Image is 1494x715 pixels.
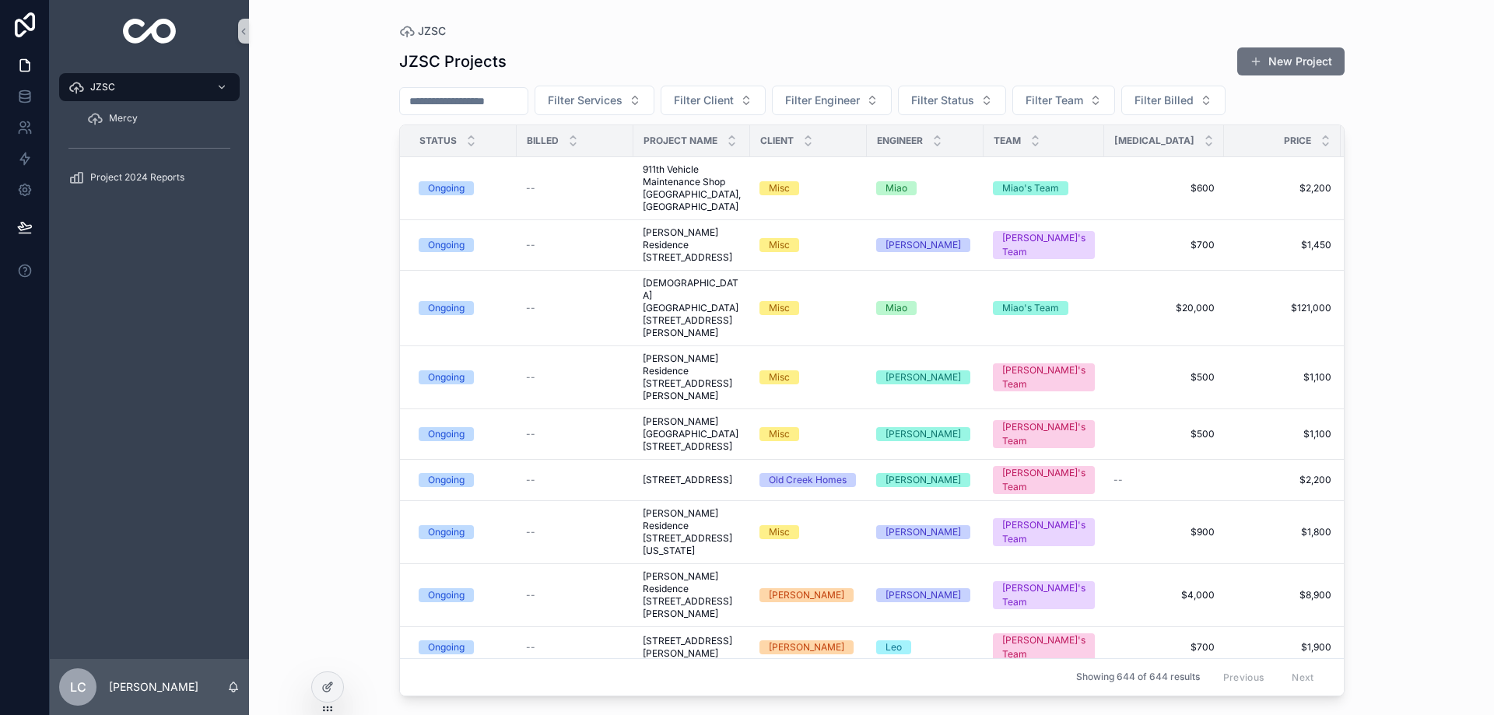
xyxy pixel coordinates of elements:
[1113,302,1215,314] a: $20,000
[90,81,115,93] span: JZSC
[527,135,559,147] span: Billed
[643,415,741,453] a: [PERSON_NAME][GEOGRAPHIC_DATA] [STREET_ADDRESS]
[419,640,507,654] a: Ongoing
[1113,371,1215,384] span: $500
[526,239,624,251] a: --
[419,370,507,384] a: Ongoing
[78,104,240,132] a: Mercy
[759,588,857,602] a: [PERSON_NAME]
[1002,466,1085,494] div: [PERSON_NAME]'s Team
[769,588,844,602] div: [PERSON_NAME]
[876,525,974,539] a: [PERSON_NAME]
[759,370,857,384] a: Misc
[428,473,465,487] div: Ongoing
[526,182,535,195] span: --
[419,301,507,315] a: Ongoing
[419,181,507,195] a: Ongoing
[1233,182,1331,195] a: $2,200
[876,238,974,252] a: [PERSON_NAME]
[643,570,741,620] span: [PERSON_NAME] Residence [STREET_ADDRESS][PERSON_NAME]
[526,641,535,654] span: --
[876,301,974,315] a: Miao
[769,473,847,487] div: Old Creek Homes
[1113,474,1215,486] a: --
[886,181,907,195] div: Miao
[769,181,790,195] div: Misc
[643,352,741,402] a: [PERSON_NAME] Residence [STREET_ADDRESS][PERSON_NAME]
[785,93,860,108] span: Filter Engineer
[886,370,961,384] div: [PERSON_NAME]
[399,51,507,72] h1: JZSC Projects
[1113,428,1215,440] a: $500
[526,474,535,486] span: --
[769,427,790,441] div: Misc
[759,427,857,441] a: Misc
[993,633,1095,661] a: [PERSON_NAME]'s Team
[526,641,624,654] a: --
[1113,182,1215,195] a: $600
[428,640,465,654] div: Ongoing
[886,301,907,315] div: Miao
[526,371,624,384] a: --
[643,507,741,557] span: [PERSON_NAME] Residence [STREET_ADDRESS][US_STATE]
[898,86,1006,115] button: Select Button
[643,474,741,486] a: [STREET_ADDRESS]
[428,525,465,539] div: Ongoing
[1233,474,1331,486] span: $2,200
[877,135,923,147] span: Engineer
[1114,135,1194,147] span: [MEDICAL_DATA]
[1233,302,1331,314] a: $121,000
[526,239,535,251] span: --
[1113,474,1123,486] span: --
[1002,581,1085,609] div: [PERSON_NAME]'s Team
[1002,633,1085,661] div: [PERSON_NAME]'s Team
[876,370,974,384] a: [PERSON_NAME]
[1233,526,1331,538] a: $1,800
[759,238,857,252] a: Misc
[886,238,961,252] div: [PERSON_NAME]
[90,171,184,184] span: Project 2024 Reports
[59,163,240,191] a: Project 2024 Reports
[1002,518,1085,546] div: [PERSON_NAME]'s Team
[1113,526,1215,538] a: $900
[526,526,624,538] a: --
[643,277,741,339] span: [DEMOGRAPHIC_DATA][GEOGRAPHIC_DATA] [STREET_ADDRESS][PERSON_NAME]
[1113,641,1215,654] a: $700
[526,474,624,486] a: --
[419,525,507,539] a: Ongoing
[526,302,624,314] a: --
[1002,231,1085,259] div: [PERSON_NAME]'s Team
[1113,239,1215,251] a: $700
[876,588,974,602] a: [PERSON_NAME]
[418,23,446,39] span: JZSC
[759,525,857,539] a: Misc
[1284,135,1311,147] span: Price
[526,182,624,195] a: --
[1233,428,1331,440] a: $1,100
[419,588,507,602] a: Ongoing
[526,371,535,384] span: --
[1002,363,1085,391] div: [PERSON_NAME]'s Team
[1233,641,1331,654] a: $1,900
[769,370,790,384] div: Misc
[674,93,734,108] span: Filter Client
[428,181,465,195] div: Ongoing
[993,301,1095,315] a: Miao's Team
[993,581,1095,609] a: [PERSON_NAME]'s Team
[526,589,535,601] span: --
[886,525,961,539] div: [PERSON_NAME]
[759,181,857,195] a: Misc
[70,678,86,696] span: LC
[428,370,465,384] div: Ongoing
[526,428,535,440] span: --
[428,427,465,441] div: Ongoing
[419,473,507,487] a: Ongoing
